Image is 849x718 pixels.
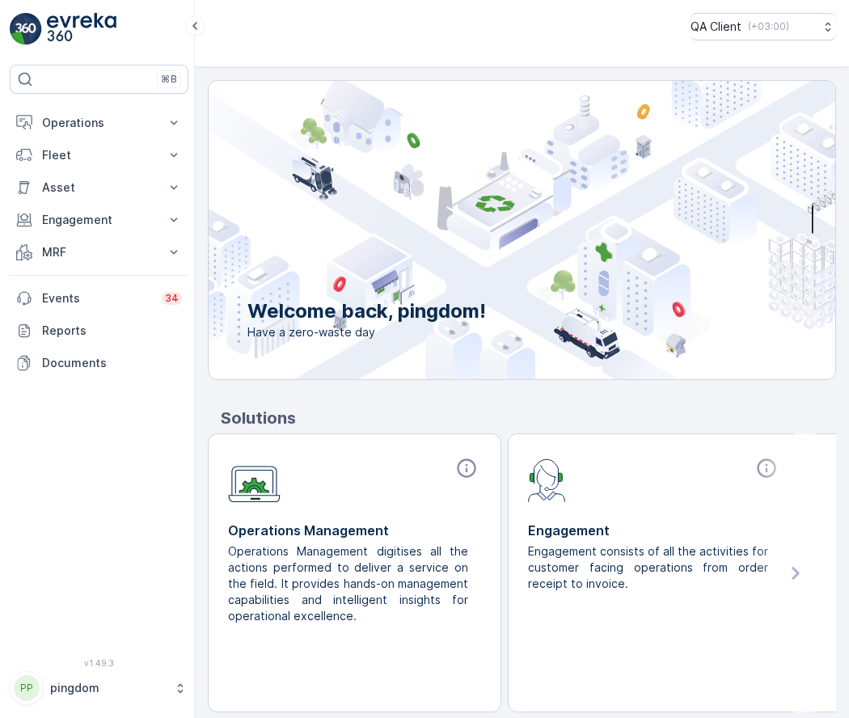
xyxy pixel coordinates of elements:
[10,658,188,668] span: v 1.49.3
[42,355,182,371] p: Documents
[247,298,486,324] p: Welcome back, pingdom!
[228,543,468,624] p: Operations Management digitises all the actions performed to deliver a service on the field. It p...
[221,406,836,430] p: Solutions
[10,282,188,315] a: Events34
[42,290,152,306] p: Events
[42,244,156,260] p: MRF
[10,671,188,705] button: PPpingdom
[10,204,188,236] button: Engagement
[10,107,188,139] button: Operations
[42,115,156,131] p: Operations
[247,324,486,340] span: Have a zero-waste day
[42,323,182,339] p: Reports
[42,179,156,196] p: Asset
[691,19,741,35] p: QA Client
[228,521,481,540] p: Operations Management
[10,236,188,268] button: MRF
[10,139,188,171] button: Fleet
[528,457,566,502] img: module-icon
[748,20,789,33] p: ( +03:00 )
[528,543,768,592] p: Engagement consists of all the activities for customer facing operations from order receipt to in...
[42,147,156,163] p: Fleet
[161,73,177,86] p: ⌘B
[136,81,835,379] img: city illustration
[228,457,281,503] img: module-icon
[528,521,781,540] p: Engagement
[14,675,40,701] div: PP
[691,13,836,40] button: QA Client(+03:00)
[10,347,188,379] a: Documents
[50,680,166,696] p: pingdom
[165,292,179,305] p: 34
[42,212,156,228] p: Engagement
[47,13,116,45] img: logo_light-DOdMpM7g.png
[10,13,42,45] img: logo
[10,171,188,204] button: Asset
[10,315,188,347] a: Reports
